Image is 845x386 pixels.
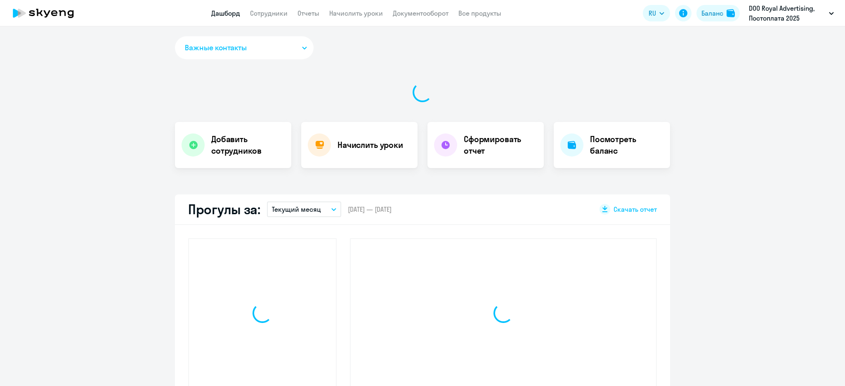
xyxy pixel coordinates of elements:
a: Сотрудники [250,9,288,17]
a: Документооборот [393,9,448,17]
span: Важные контакты [185,42,247,53]
img: balance [727,9,735,17]
h4: Сформировать отчет [464,133,537,157]
a: Все продукты [458,9,501,17]
p: Текущий месяц [272,204,321,214]
div: Баланс [701,8,723,18]
span: RU [649,8,656,18]
h4: Добавить сотрудников [211,133,285,157]
a: Дашборд [211,9,240,17]
button: DOO Royal Advertising, Постоплата 2025 [745,3,838,23]
h4: Начислить уроки [338,139,403,151]
h4: Посмотреть баланс [590,133,663,157]
button: Балансbalance [696,5,740,21]
a: Начислить уроки [329,9,383,17]
a: Отчеты [297,9,319,17]
span: Скачать отчет [614,205,657,214]
span: [DATE] — [DATE] [348,205,392,214]
button: Важные контакты [175,36,314,59]
h2: Прогулы за: [188,201,260,218]
button: Текущий месяц [267,201,341,217]
button: RU [643,5,670,21]
p: DOO Royal Advertising, Постоплата 2025 [749,3,826,23]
